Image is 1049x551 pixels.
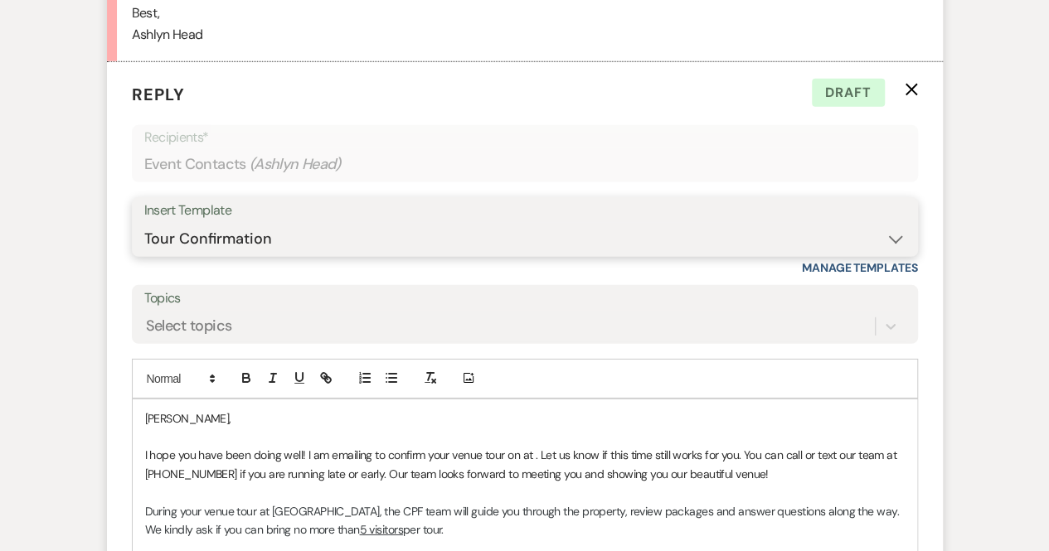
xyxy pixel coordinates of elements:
span: ( Ashlyn Head ) [250,153,342,176]
div: Insert Template [144,199,906,223]
span: per tour. [403,522,444,537]
span: Draft [812,79,885,107]
p: Ashlyn Head [132,24,918,46]
p: Recipients* [144,127,906,148]
span: Reply [132,84,185,105]
div: Select topics [146,315,232,337]
p: [PERSON_NAME], [145,409,905,428]
p: I hope you have been doing well! I am emailing to confirm your venue tour on at . Let us know if ... [145,446,905,483]
a: Manage Templates [802,260,918,275]
u: 5 visitors [359,522,402,537]
p: Best, [132,2,918,24]
label: Topics [144,287,906,311]
div: Event Contacts [144,148,906,181]
span: During your venue tour at [GEOGRAPHIC_DATA], the CPF team will guide you through the property, re... [145,504,902,537]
